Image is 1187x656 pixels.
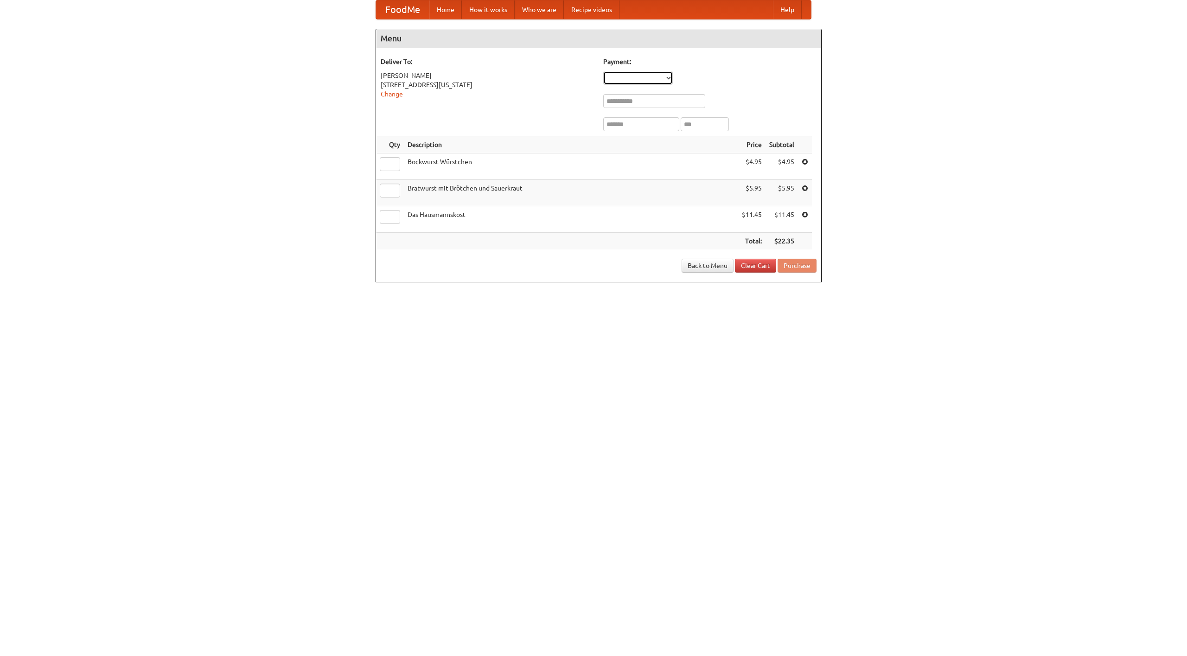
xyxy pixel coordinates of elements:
[381,80,594,89] div: [STREET_ADDRESS][US_STATE]
[738,233,766,250] th: Total:
[738,136,766,153] th: Price
[778,259,817,273] button: Purchase
[564,0,619,19] a: Recipe videos
[404,136,738,153] th: Description
[381,90,403,98] a: Change
[404,180,738,206] td: Bratwurst mit Brötchen und Sauerkraut
[404,153,738,180] td: Bockwurst Würstchen
[462,0,515,19] a: How it works
[404,206,738,233] td: Das Hausmannskost
[735,259,776,273] a: Clear Cart
[773,0,802,19] a: Help
[766,136,798,153] th: Subtotal
[376,29,821,48] h4: Menu
[603,57,817,66] h5: Payment:
[376,136,404,153] th: Qty
[766,233,798,250] th: $22.35
[515,0,564,19] a: Who we are
[766,206,798,233] td: $11.45
[376,0,429,19] a: FoodMe
[766,180,798,206] td: $5.95
[381,57,594,66] h5: Deliver To:
[381,71,594,80] div: [PERSON_NAME]
[429,0,462,19] a: Home
[738,180,766,206] td: $5.95
[738,153,766,180] td: $4.95
[738,206,766,233] td: $11.45
[766,153,798,180] td: $4.95
[682,259,734,273] a: Back to Menu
